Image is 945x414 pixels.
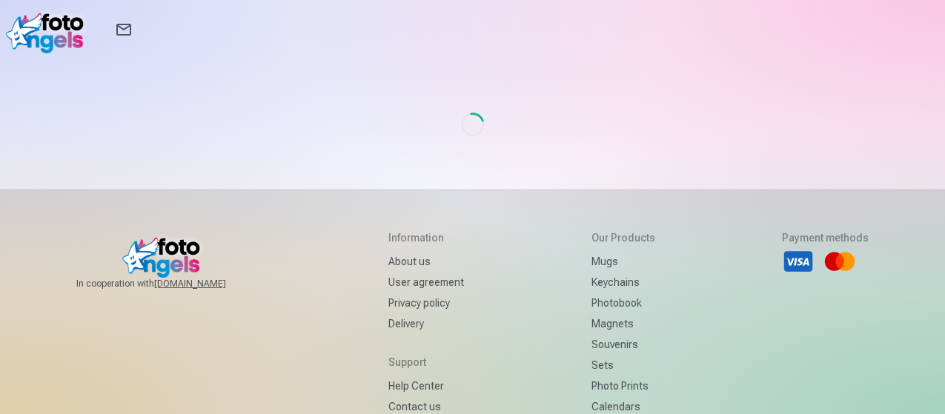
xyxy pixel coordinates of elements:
[591,272,655,293] a: Keychains
[823,245,856,278] li: Mastercard
[388,272,464,293] a: User agreement
[76,278,262,290] span: In cooperation with
[388,251,464,272] a: About us
[388,313,464,334] a: Delivery
[388,375,464,396] a: Help Center
[782,245,815,278] li: Visa
[591,251,655,272] a: Mugs
[591,375,655,396] a: Photo prints
[388,293,464,313] a: Privacy policy
[154,278,262,290] a: [DOMAIN_NAME]
[591,334,655,355] a: Souvenirs
[591,293,655,313] a: Photobook
[388,230,464,245] h5: Information
[782,230,869,245] h5: Payment methods
[591,230,655,245] h5: Our products
[388,355,464,370] h5: Support
[591,313,655,334] a: Magnets
[591,355,655,375] a: Sets
[6,6,91,53] img: /v1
